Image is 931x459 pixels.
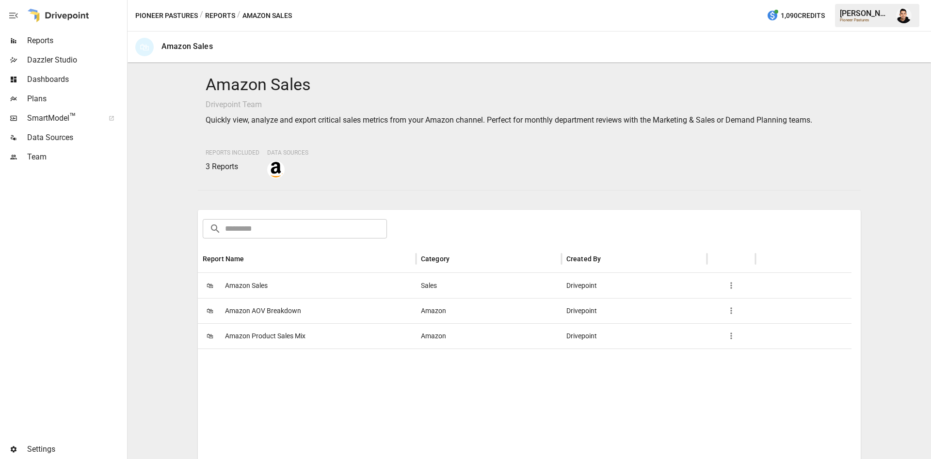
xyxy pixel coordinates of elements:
div: Amazon [416,323,562,348]
span: Data Sources [267,149,308,156]
div: Drivepoint [562,298,707,323]
span: 🛍 [203,329,217,343]
span: Plans [27,93,125,105]
div: Sales [416,273,562,298]
img: amazon [268,162,284,177]
span: Reports [27,35,125,47]
span: Amazon Product Sales Mix [225,324,305,348]
p: Quickly view, analyze and export critical sales metrics from your Amazon channel. Perfect for mon... [206,114,853,126]
p: 3 Reports [206,161,259,173]
span: Data Sources [27,132,125,143]
button: Sort [602,252,615,266]
button: 1,090Credits [763,7,829,25]
span: Reports Included [206,149,259,156]
span: Dashboards [27,74,125,85]
span: Settings [27,443,125,455]
button: Pioneer Pastures [135,10,198,22]
div: Category [421,255,449,263]
button: Sort [245,252,259,266]
span: Dazzler Studio [27,54,125,66]
span: Team [27,151,125,163]
div: Pioneer Pastures [840,18,890,22]
div: / [200,10,203,22]
span: Amazon Sales [225,273,268,298]
span: Amazon AOV Breakdown [225,299,301,323]
div: [PERSON_NAME] [840,9,890,18]
button: Sort [450,252,464,266]
span: 🛍 [203,278,217,293]
h4: Amazon Sales [206,75,853,95]
span: 1,090 Credits [781,10,825,22]
div: Created By [566,255,601,263]
div: Drivepoint [562,323,707,348]
span: 🛍 [203,303,217,318]
div: Amazon Sales [161,42,213,51]
div: 🛍 [135,38,154,56]
button: Francisco Sanchez [890,2,917,29]
p: Drivepoint Team [206,99,853,111]
span: SmartModel [27,112,98,124]
img: Francisco Sanchez [896,8,912,23]
span: ™ [69,111,76,123]
div: Amazon [416,298,562,323]
div: Drivepoint [562,273,707,298]
div: Report Name [203,255,244,263]
div: / [237,10,241,22]
button: Reports [205,10,235,22]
